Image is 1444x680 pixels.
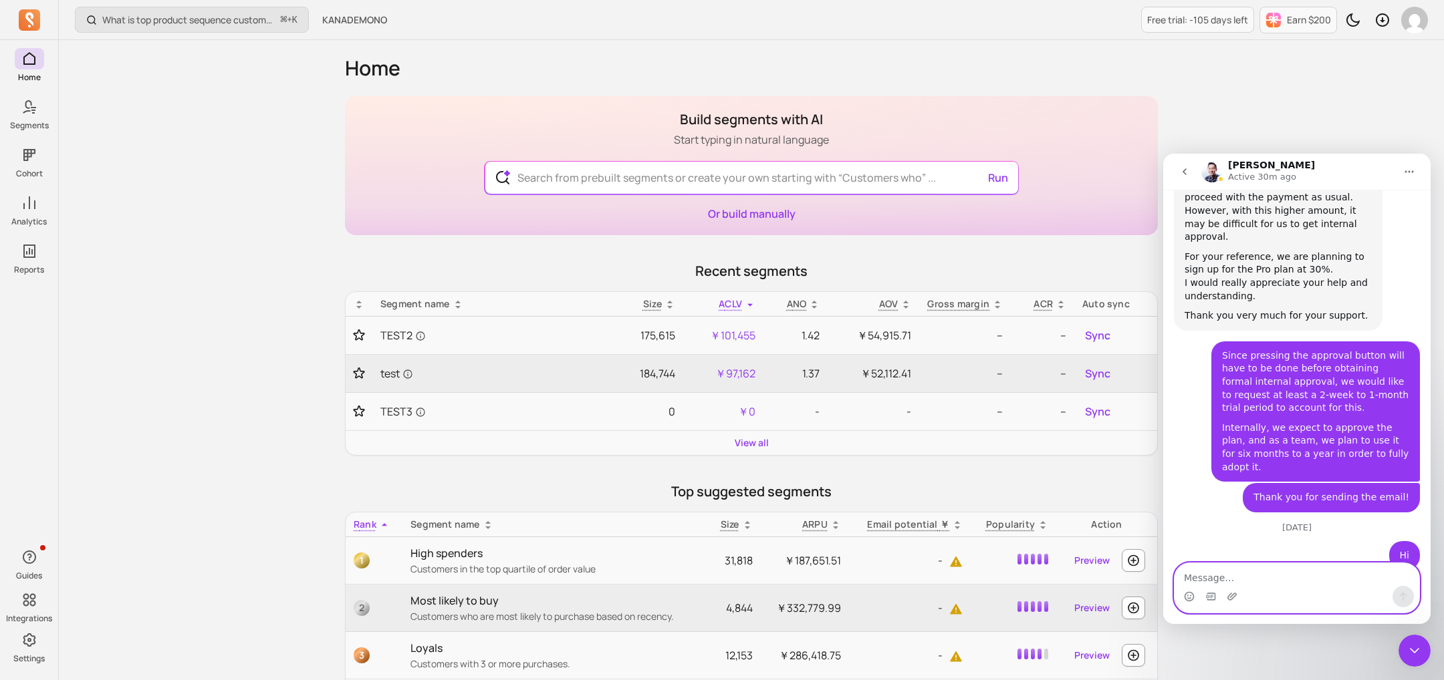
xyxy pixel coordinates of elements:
[380,403,608,419] a: TEST3
[380,403,426,419] span: TEST3
[13,653,45,664] p: Settings
[380,297,608,311] div: Segment name
[927,327,1003,343] p: --
[927,365,1003,381] p: --
[691,327,755,343] p: ￥101,455
[927,297,989,311] p: Gross margin
[507,162,997,194] input: Search from prebuilt segments or create your own starting with “Customers who” ...
[410,592,700,609] p: Most likely to buy
[1085,365,1110,381] span: Sync
[857,552,963,568] p: -
[802,518,828,531] p: ARPU
[674,132,829,148] p: Start typing in natural language
[354,600,370,616] span: 2
[410,562,700,576] p: Customers in the top quartile of order value
[986,518,1035,531] p: Popularity
[102,13,275,27] p: What is top product sequence customer purchase the most in last 90 days?
[1082,325,1113,346] button: Sync
[857,647,963,663] p: -
[857,600,963,616] p: -
[1340,7,1366,33] button: Toggle dark mode
[15,544,44,584] button: Guides
[410,640,700,656] p: Loyals
[410,610,700,623] p: Customers who are most likely to purchase based on recency.
[1287,13,1331,27] p: Earn $200
[721,518,739,530] span: Size
[776,601,841,615] span: ￥332,779.99
[726,601,753,615] span: 4,844
[1085,403,1110,419] span: Sync
[16,570,42,581] p: Guides
[787,297,807,310] span: ANO
[380,327,608,343] a: TEST2
[1082,401,1113,422] button: Sync
[1034,297,1053,311] p: ACR
[1019,327,1066,343] p: --
[410,657,700,671] p: Customers with 3 or more purchases.
[771,365,820,381] p: 1.37
[735,436,769,450] a: View all
[1082,297,1149,311] div: Auto sync
[1082,363,1113,384] button: Sync
[6,613,52,624] p: Integrations
[779,648,841,663] span: ￥286,418.75
[345,262,1158,281] p: Recent segments
[18,72,41,83] p: Home
[281,13,297,27] span: +
[322,13,387,27] span: KANADEMONO
[771,403,820,419] p: -
[624,403,675,419] p: 0
[75,7,309,33] button: What is top product sequence customer purchase the most in last 90 days?⌘+K
[1163,154,1431,624] iframe: Intercom live chat
[1147,13,1248,27] p: Free trial: -105 days left
[1064,518,1149,531] div: Action
[354,367,364,380] button: Toggle favorite
[879,297,898,311] p: AOV
[983,164,1013,191] button: Run
[836,327,911,343] p: ￥54,915.71
[725,648,753,663] span: 12,153
[345,482,1158,501] p: Top suggested segments
[674,110,829,129] h1: Build segments with AI
[836,365,911,381] p: ￥52,112.41
[1019,403,1066,419] p: --
[380,327,426,343] span: TEST2
[380,365,608,381] a: test
[1069,643,1115,667] a: Preview
[927,403,1003,419] p: --
[1085,327,1110,343] span: Sync
[1141,7,1254,33] a: Free trial: -105 days left
[345,56,1158,80] h1: Home
[624,365,675,381] p: 184,744
[410,545,700,561] p: High spenders
[691,365,755,381] p: ￥97,162
[280,12,287,29] kbd: ⌘
[354,552,370,568] span: 1
[14,265,44,275] p: Reports
[354,405,364,418] button: Toggle favorite
[771,327,820,343] p: 1.42
[354,518,376,530] span: Rank
[292,15,297,25] kbd: K
[1019,365,1066,381] p: --
[10,120,49,131] p: Segments
[1259,7,1337,33] button: Earn $200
